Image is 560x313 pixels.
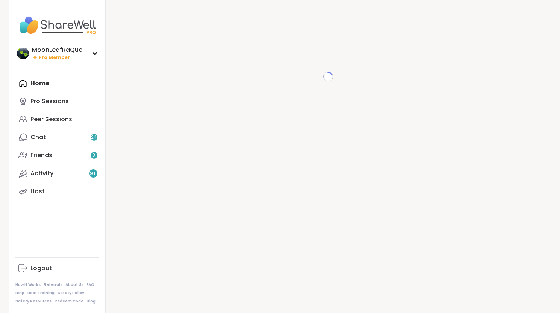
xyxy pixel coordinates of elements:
[27,290,55,296] a: Host Training
[15,282,41,287] a: How It Works
[15,164,99,182] a: Activity9+
[44,282,62,287] a: Referrals
[15,290,24,296] a: Help
[15,12,99,38] img: ShareWell Nav Logo
[15,299,52,304] a: Safety Resources
[15,92,99,110] a: Pro Sessions
[87,299,96,304] a: Blog
[93,152,95,159] span: 3
[65,282,83,287] a: About Us
[15,110,99,128] a: Peer Sessions
[87,282,94,287] a: FAQ
[15,146,99,164] a: Friends3
[55,299,83,304] a: Redeem Code
[30,115,72,123] div: Peer Sessions
[15,259,99,277] a: Logout
[17,47,29,59] img: MoonLeafRaQuel
[30,264,52,272] div: Logout
[90,170,96,177] span: 9 +
[30,151,52,160] div: Friends
[15,128,99,146] a: Chat24
[32,46,84,54] div: MoonLeafRaQuel
[39,54,70,61] span: Pro Member
[30,133,46,141] div: Chat
[58,290,84,296] a: Safety Policy
[91,134,97,141] span: 24
[30,187,45,196] div: Host
[30,169,53,178] div: Activity
[30,97,69,105] div: Pro Sessions
[15,182,99,200] a: Host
